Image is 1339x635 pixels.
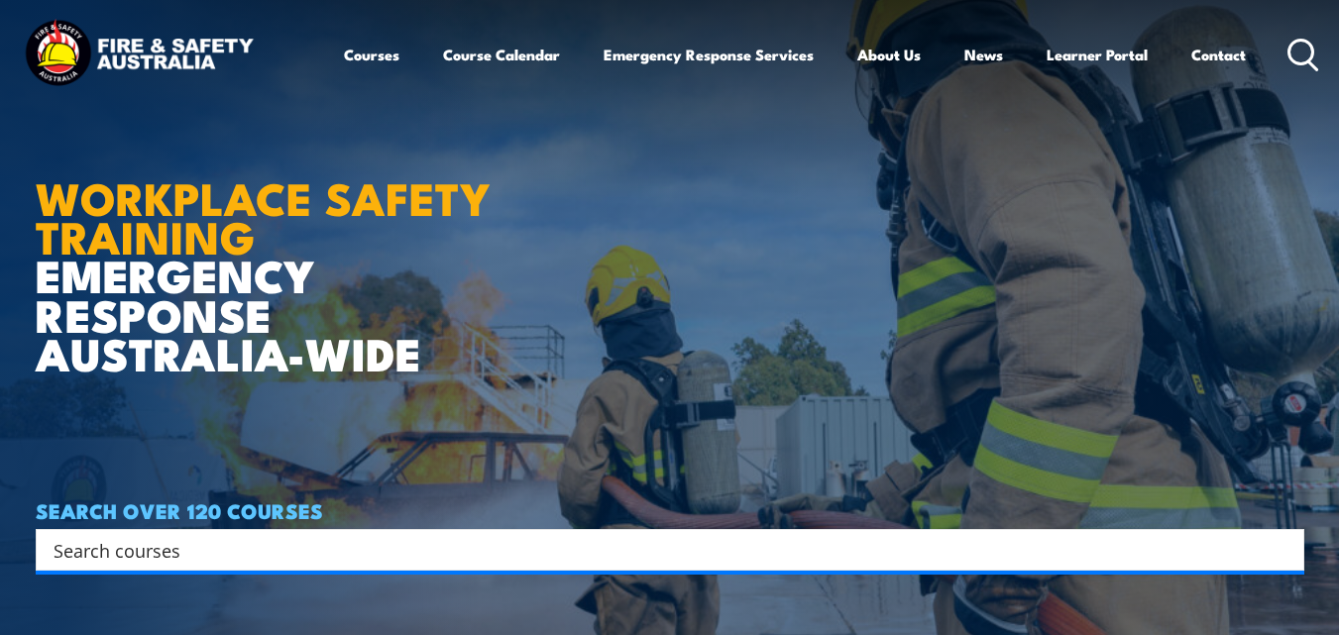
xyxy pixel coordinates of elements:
[604,31,814,78] a: Emergency Response Services
[443,31,560,78] a: Course Calendar
[57,536,1265,564] form: Search form
[1270,536,1297,564] button: Search magnifier button
[1047,31,1148,78] a: Learner Portal
[857,31,921,78] a: About Us
[344,31,399,78] a: Courses
[36,128,520,371] h1: EMERGENCY RESPONSE AUSTRALIA-WIDE
[964,31,1003,78] a: News
[36,162,491,269] strong: WORKPLACE SAFETY TRAINING
[1191,31,1246,78] a: Contact
[36,499,1304,521] h4: SEARCH OVER 120 COURSES
[54,535,1261,565] input: Search input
